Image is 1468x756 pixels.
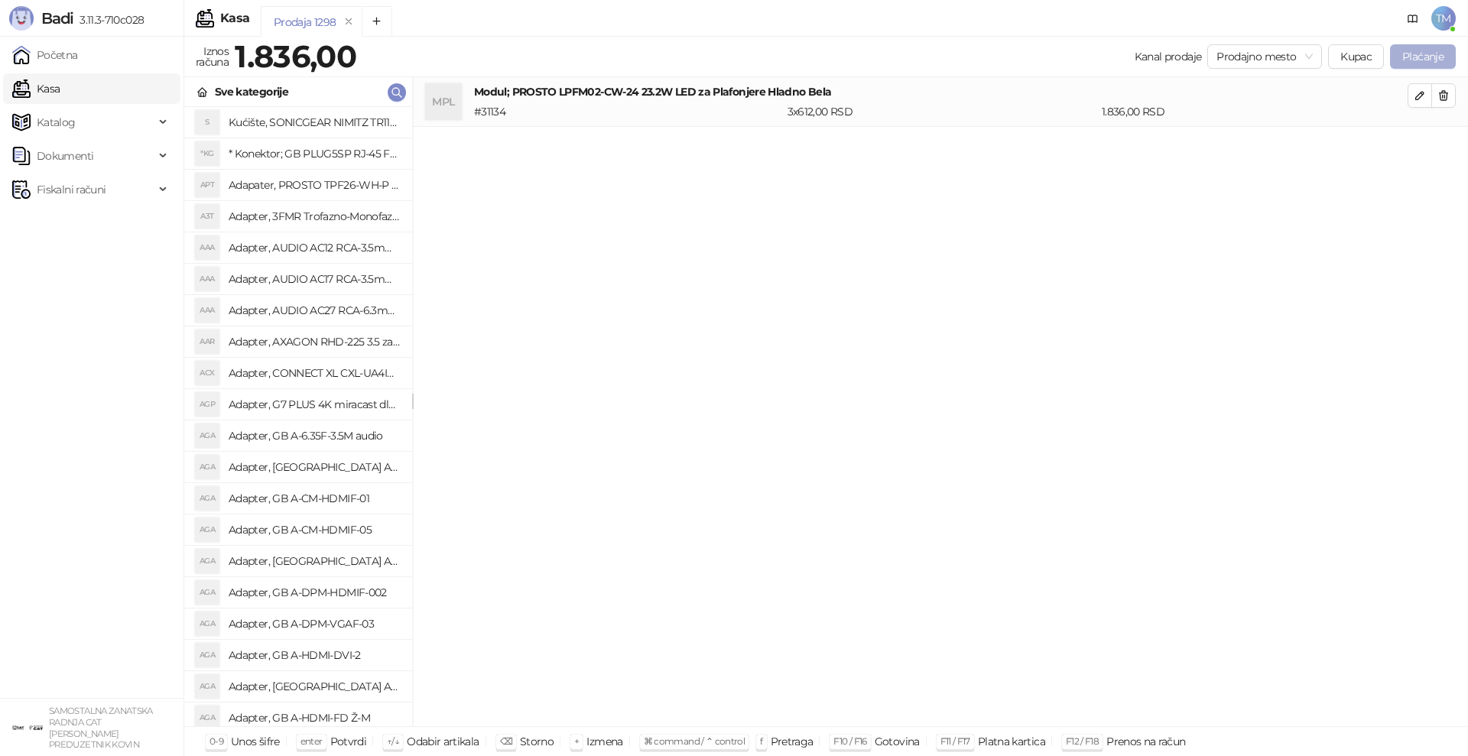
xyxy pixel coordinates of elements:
[195,329,219,354] div: AAR
[1401,6,1425,31] a: Dokumentacija
[231,732,280,751] div: Unos šifre
[586,732,622,751] div: Izmena
[574,735,579,747] span: +
[229,173,400,197] h4: Adapater, PROSTO TPF26-WH-P razdelnik
[12,712,43,743] img: 64x64-companyLogo-ae27db6e-dfce-48a1-b68e-83471bd1bffd.png
[425,83,462,120] div: MPL
[229,392,400,417] h4: Adapter, G7 PLUS 4K miracast dlna airplay za TV
[520,732,554,751] div: Storno
[940,735,970,747] span: F11 / F17
[195,267,219,291] div: AAA
[195,173,219,197] div: APT
[49,706,153,750] small: SAMOSTALNA ZANATSKA RADNJA CAT [PERSON_NAME] PREDUZETNIK KOVIN
[387,735,399,747] span: ↑/↓
[195,110,219,135] div: S
[362,6,392,37] button: Add tab
[37,141,93,171] span: Dokumenti
[12,40,78,70] a: Početna
[229,674,400,699] h4: Adapter, [GEOGRAPHIC_DATA] A-HDMI-FC Ž-M
[229,298,400,323] h4: Adapter, AUDIO AC27 RCA-6.3mm stereo
[195,674,219,699] div: AGA
[12,73,60,104] a: Kasa
[195,549,219,573] div: AGA
[37,174,106,205] span: Fiskalni računi
[229,706,400,730] h4: Adapter, GB A-HDMI-FD Ž-M
[784,103,1099,120] div: 3 x 612,00 RSD
[41,9,73,28] span: Badi
[195,486,219,511] div: AGA
[1135,48,1202,65] div: Kanal prodaje
[195,706,219,730] div: AGA
[195,235,219,260] div: AAA
[330,732,367,751] div: Potvrdi
[184,107,412,726] div: grid
[1216,45,1313,68] span: Prodajno mesto
[229,329,400,354] h4: Adapter, AXAGON RHD-225 3.5 za 2x2.5
[195,518,219,542] div: AGA
[193,41,232,72] div: Iznos računa
[471,103,784,120] div: # 31134
[1099,103,1411,120] div: 1.836,00 RSD
[229,361,400,385] h4: Adapter, CONNECT XL CXL-UA4IN1 putni univerzalni
[195,423,219,448] div: AGA
[195,361,219,385] div: ACX
[274,14,336,31] div: Prodaja 1298
[229,455,400,479] h4: Adapter, [GEOGRAPHIC_DATA] A-AC-UKEU-001 UK na EU 7.5A
[978,732,1045,751] div: Platna kartica
[1431,6,1456,31] span: TM
[1328,44,1384,69] button: Kupac
[215,83,288,100] div: Sve kategorije
[195,643,219,667] div: AGA
[760,735,762,747] span: f
[229,518,400,542] h4: Adapter, GB A-CM-HDMIF-05
[1390,44,1456,69] button: Plaćanje
[229,141,400,166] h4: * Konektor; GB PLUG5SP RJ-45 FTP Kat.5
[229,423,400,448] h4: Adapter, GB A-6.35F-3.5M audio
[771,732,814,751] div: Pretraga
[195,612,219,636] div: AGA
[339,15,359,28] button: remove
[229,643,400,667] h4: Adapter, GB A-HDMI-DVI-2
[9,6,34,31] img: Logo
[875,732,920,751] div: Gotovina
[209,735,223,747] span: 0-9
[407,732,479,751] div: Odabir artikala
[1106,732,1185,751] div: Prenos na račun
[500,735,512,747] span: ⌫
[300,735,323,747] span: enter
[229,110,400,135] h4: Kućište, SONICGEAR NIMITZ TR1100 belo BEZ napajanja
[195,455,219,479] div: AGA
[1066,735,1099,747] span: F12 / F18
[229,612,400,636] h4: Adapter, GB A-DPM-VGAF-03
[195,298,219,323] div: AAA
[195,580,219,605] div: AGA
[235,37,356,75] strong: 1.836,00
[229,235,400,260] h4: Adapter, AUDIO AC12 RCA-3.5mm mono
[644,735,745,747] span: ⌘ command / ⌃ control
[229,580,400,605] h4: Adapter, GB A-DPM-HDMIF-002
[229,204,400,229] h4: Adapter, 3FMR Trofazno-Monofazni
[229,486,400,511] h4: Adapter, GB A-CM-HDMIF-01
[220,12,249,24] div: Kasa
[195,204,219,229] div: A3T
[37,107,76,138] span: Katalog
[229,549,400,573] h4: Adapter, [GEOGRAPHIC_DATA] A-CMU3-LAN-05 hub
[833,735,866,747] span: F10 / F16
[195,392,219,417] div: AGP
[474,83,1408,100] h4: Modul; PROSTO LPFM02-CW-24 23.2W LED za Plafonjere Hladno Bela
[229,267,400,291] h4: Adapter, AUDIO AC17 RCA-3.5mm stereo
[73,13,144,27] span: 3.11.3-710c028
